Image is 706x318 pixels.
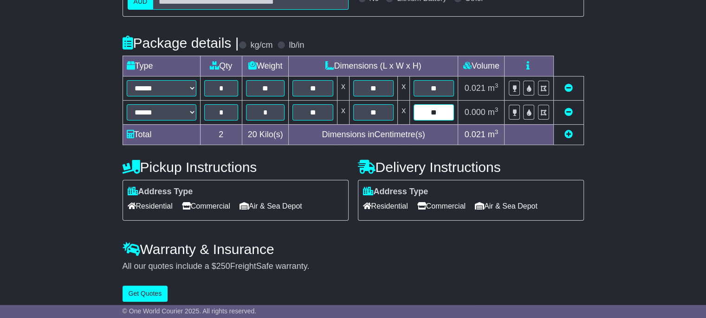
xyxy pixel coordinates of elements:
span: Residential [363,199,408,213]
span: m [488,83,499,93]
td: x [398,100,410,124]
label: Address Type [128,187,193,197]
button: Get Quotes [123,286,168,302]
label: kg/cm [250,40,272,51]
span: m [488,108,499,117]
h4: Pickup Instructions [123,159,349,175]
sup: 3 [495,82,499,89]
td: Weight [242,56,289,76]
span: 0.000 [465,108,486,117]
span: 0.021 [465,83,486,93]
span: © One World Courier 2025. All rights reserved. [123,307,257,315]
a: Remove this item [564,108,573,117]
label: Address Type [363,187,428,197]
td: 2 [200,124,242,145]
sup: 3 [495,128,499,135]
td: Dimensions in Centimetre(s) [289,124,458,145]
td: Total [123,124,200,145]
span: Air & Sea Depot [240,199,302,213]
h4: Delivery Instructions [358,159,584,175]
td: x [337,100,349,124]
span: Residential [128,199,173,213]
td: x [398,76,410,100]
a: Remove this item [564,83,573,93]
td: Type [123,56,200,76]
span: Commercial [417,199,466,213]
label: lb/in [289,40,304,51]
h4: Package details | [123,35,239,51]
h4: Warranty & Insurance [123,242,584,257]
span: 20 [248,130,257,139]
span: 250 [216,261,230,271]
sup: 3 [495,106,499,113]
td: Dimensions (L x W x H) [289,56,458,76]
span: m [488,130,499,139]
td: x [337,76,349,100]
td: Qty [200,56,242,76]
span: Air & Sea Depot [475,199,538,213]
td: Volume [458,56,505,76]
div: All our quotes include a $ FreightSafe warranty. [123,261,584,272]
a: Add new item [564,130,573,139]
span: Commercial [182,199,230,213]
td: Kilo(s) [242,124,289,145]
span: 0.021 [465,130,486,139]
